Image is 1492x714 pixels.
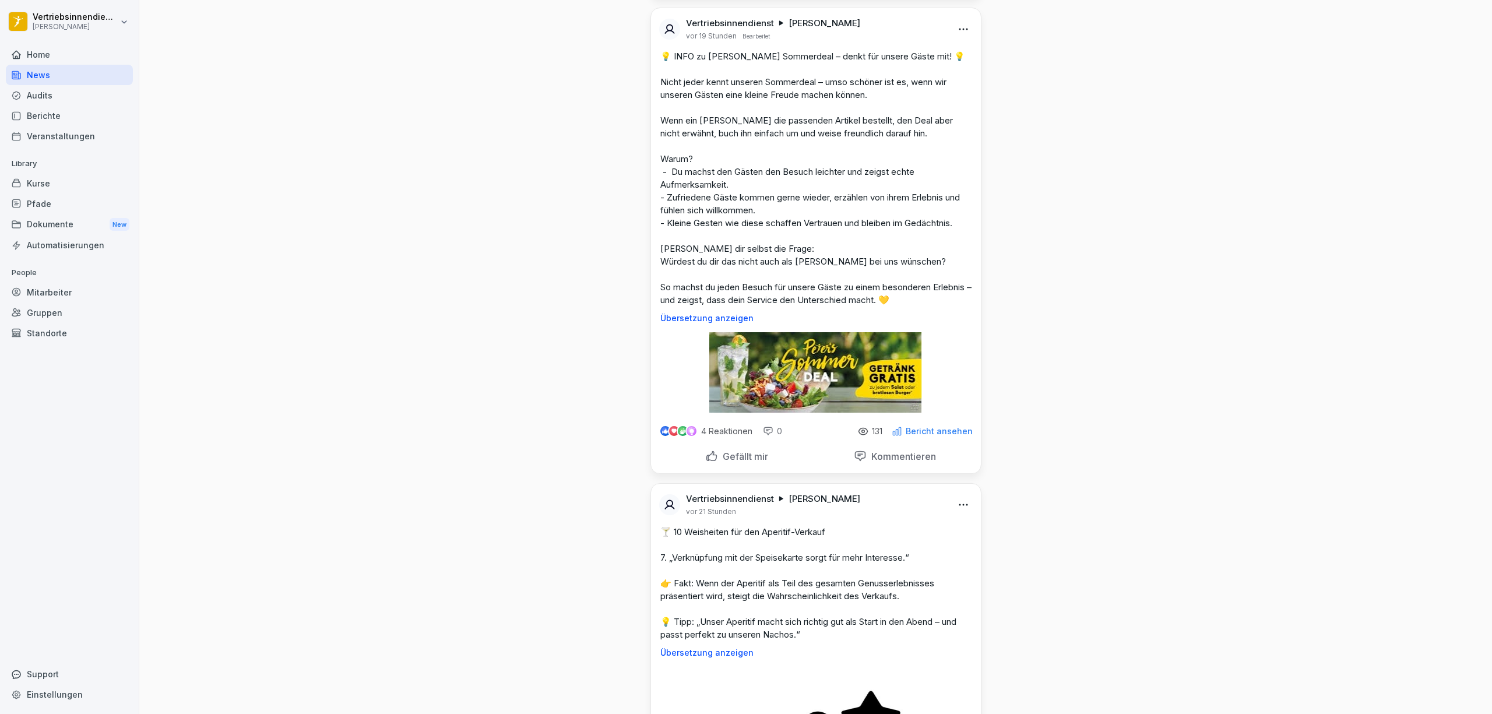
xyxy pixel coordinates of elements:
[686,493,774,505] p: Vertriebsinnendienst
[660,314,972,323] p: Übersetzung anzeigen
[789,17,860,29] p: [PERSON_NAME]
[660,427,670,436] img: like
[686,31,737,41] p: vor 19 Stunden
[6,85,133,105] a: Audits
[6,105,133,126] a: Berichte
[718,451,768,462] p: Gefällt mir
[867,451,936,462] p: Kommentieren
[743,31,770,41] p: Bearbeitet
[6,194,133,214] a: Pfade
[6,263,133,282] p: People
[33,23,118,31] p: [PERSON_NAME]
[6,214,133,235] div: Dokumente
[6,664,133,684] div: Support
[872,427,882,436] p: 131
[660,526,972,641] p: 🍸 10 Weisheiten für den Aperitif-Verkauf 7. „Verknüpfung mit der Speisekarte sorgt für mehr Inter...
[670,427,678,435] img: love
[110,218,129,231] div: New
[709,332,922,413] img: kabs9lokwd5vbxdifu9nq50c.png
[6,44,133,65] a: Home
[6,126,133,146] a: Veranstaltungen
[6,282,133,303] a: Mitarbeiter
[6,65,133,85] a: News
[6,173,133,194] a: Kurse
[701,427,752,436] p: 4 Reaktionen
[6,323,133,343] a: Standorte
[6,235,133,255] a: Automatisierungen
[789,493,860,505] p: [PERSON_NAME]
[6,303,133,323] a: Gruppen
[660,648,972,657] p: Übersetzung anzeigen
[906,427,973,436] p: Bericht ansehen
[6,684,133,705] a: Einstellungen
[6,214,133,235] a: DokumenteNew
[6,154,133,173] p: Library
[678,426,688,436] img: celebrate
[660,50,972,307] p: 💡 INFO zu [PERSON_NAME] Sommerdeal – denkt für unsere Gäste mit! 💡 Nicht jeder kennt unseren Somm...
[33,12,118,22] p: Vertriebsinnendienst
[687,426,696,437] img: inspiring
[686,507,736,516] p: vor 21 Stunden
[763,425,782,437] div: 0
[686,17,774,29] p: Vertriebsinnendienst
